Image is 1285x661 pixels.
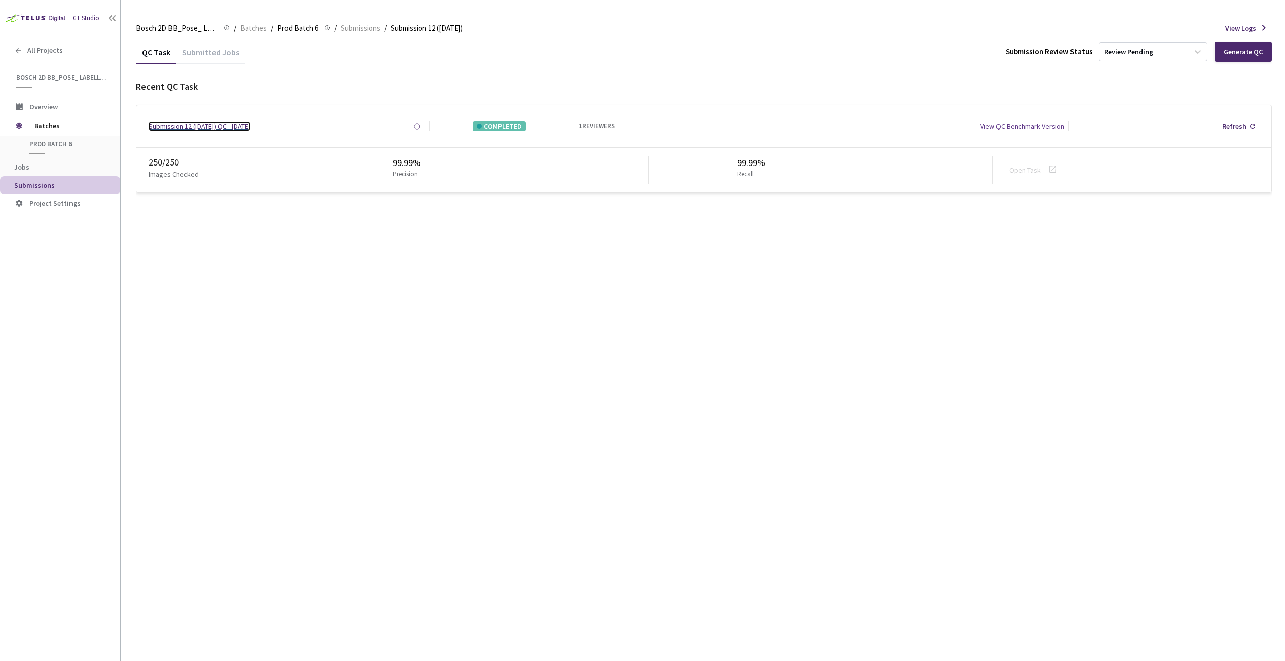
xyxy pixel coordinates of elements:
div: Refresh [1222,121,1246,131]
p: Recall [737,170,761,179]
a: Submission 12 ([DATE]) QC - [DATE] [149,121,250,131]
a: Open Task [1009,166,1041,175]
p: Precision [393,170,418,179]
div: Recent QC Task [136,80,1272,93]
span: Prod Batch 6 [29,140,104,148]
div: Generate QC [1224,48,1263,56]
span: Batches [34,116,103,136]
div: Submission Review Status [1006,46,1093,57]
a: Submissions [339,22,382,33]
div: 99.99% [737,156,765,170]
div: Submitted Jobs [176,47,245,64]
div: View QC Benchmark Version [980,121,1064,131]
span: Jobs [14,162,29,172]
div: 99.99% [393,156,422,170]
li: / [271,22,273,34]
span: Submissions [14,181,55,190]
span: Project Settings [29,199,81,208]
div: 1 REVIEWERS [579,122,615,131]
div: COMPLETED [473,121,526,131]
li: / [384,22,387,34]
span: Bosch 2D BB_Pose_ Labelling (2025) [16,73,106,82]
li: / [334,22,337,34]
span: View Logs [1225,23,1256,33]
span: Overview [29,102,58,111]
span: Prod Batch 6 [277,22,318,34]
p: Images Checked [149,169,199,179]
a: Batches [238,22,269,33]
span: Submission 12 ([DATE]) [391,22,463,34]
span: Submissions [341,22,380,34]
div: QC Task [136,47,176,64]
li: / [234,22,236,34]
span: All Projects [27,46,63,55]
div: 250 / 250 [149,156,304,169]
span: Batches [240,22,267,34]
div: GT Studio [73,14,99,23]
div: Review Pending [1104,47,1153,57]
span: Bosch 2D BB_Pose_ Labelling (2025) [136,22,218,34]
